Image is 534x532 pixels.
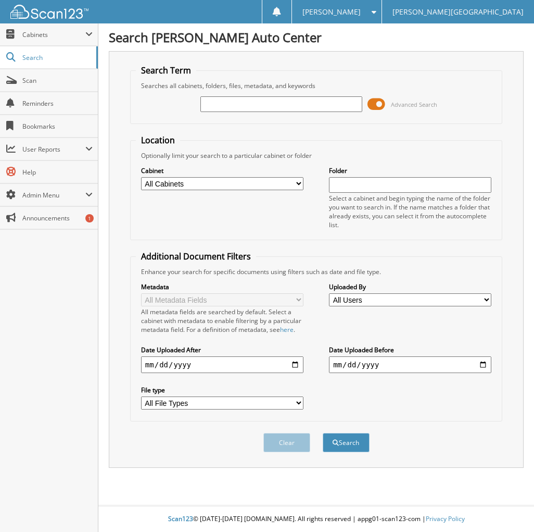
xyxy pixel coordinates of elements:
span: Admin Menu [22,191,85,200]
span: Search [22,53,91,62]
span: Bookmarks [22,122,93,131]
legend: Search Term [136,65,196,76]
div: 1 [85,214,94,222]
a: Privacy Policy [426,514,465,523]
label: Date Uploaded Before [329,345,491,354]
img: scan123-logo-white.svg [10,5,88,19]
button: Clear [263,433,310,452]
span: Reminders [22,99,93,108]
label: Folder [329,166,491,175]
label: Cabinet [141,166,303,175]
div: Select a cabinet and begin typing the name of the folder you want to search in. If the name match... [329,194,491,229]
span: User Reports [22,145,85,154]
div: Enhance your search for specific documents using filters such as date and file type. [136,267,497,276]
span: Scan [22,76,93,85]
button: Search [323,433,370,452]
span: Advanced Search [391,101,437,108]
div: All metadata fields are searched by default. Select a cabinet with metadata to enable filtering b... [141,307,303,334]
input: start [141,356,303,373]
span: Scan123 [168,514,193,523]
a: here [280,325,294,334]
label: Metadata [141,282,303,291]
span: Cabinets [22,30,85,39]
span: Help [22,168,93,177]
span: [PERSON_NAME][GEOGRAPHIC_DATA] [392,9,524,15]
input: end [329,356,491,373]
legend: Additional Document Filters [136,251,256,262]
div: Optionally limit your search to a particular cabinet or folder [136,151,497,160]
label: Uploaded By [329,282,491,291]
label: Date Uploaded After [141,345,303,354]
div: Searches all cabinets, folders, files, metadata, and keywords [136,81,497,90]
span: [PERSON_NAME] [302,9,361,15]
span: Announcements [22,214,93,222]
div: © [DATE]-[DATE] [DOMAIN_NAME]. All rights reserved | appg01-scan123-com | [98,506,534,532]
legend: Location [136,134,180,146]
label: File type [141,386,303,394]
h1: Search [PERSON_NAME] Auto Center [109,29,524,46]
